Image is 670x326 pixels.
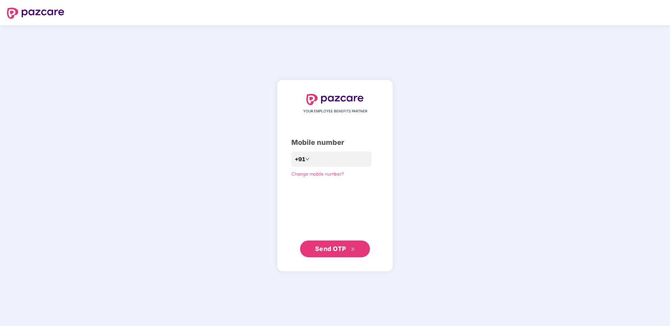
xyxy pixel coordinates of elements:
[295,155,305,164] span: +91
[291,171,344,177] a: Change mobile number?
[300,240,370,257] button: Send OTPdouble-right
[315,245,346,252] span: Send OTP
[305,157,309,161] span: down
[303,109,367,114] span: YOUR EMPLOYEE BENEFITS PARTNER
[291,137,379,148] div: Mobile number
[306,94,364,105] img: logo
[351,247,355,252] span: double-right
[7,8,64,19] img: logo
